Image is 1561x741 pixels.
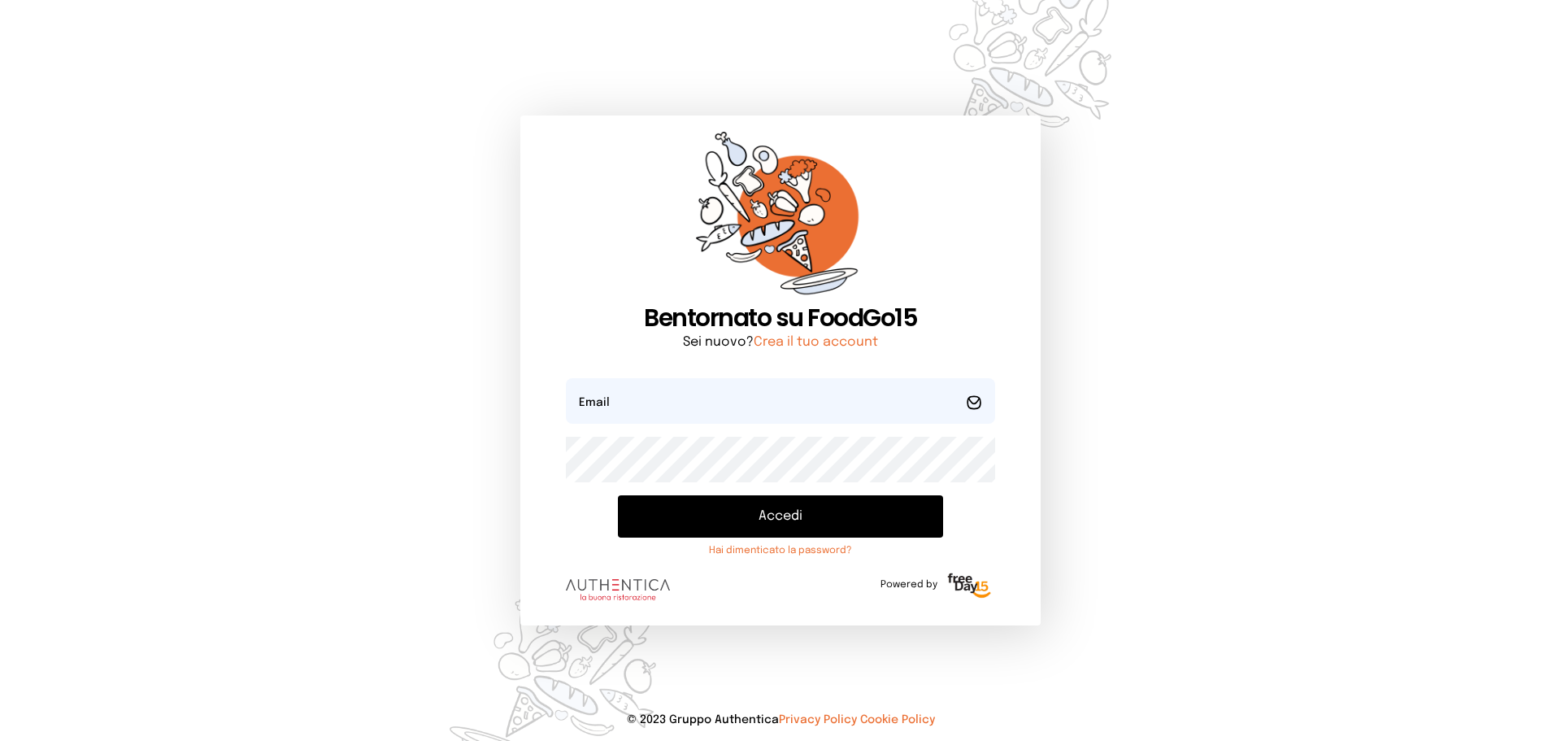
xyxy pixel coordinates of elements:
[881,578,937,591] span: Powered by
[779,714,857,726] a: Privacy Policy
[618,544,943,557] a: Hai dimenticato la password?
[618,495,943,538] button: Accedi
[566,303,995,333] h1: Bentornato su FoodGo15
[754,335,878,349] a: Crea il tuo account
[860,714,935,726] a: Cookie Policy
[26,712,1535,728] p: © 2023 Gruppo Authentica
[566,333,995,352] p: Sei nuovo?
[944,570,995,603] img: logo-freeday.3e08031.png
[696,132,865,303] img: sticker-orange.65babaf.png
[566,579,670,600] img: logo.8f33a47.png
